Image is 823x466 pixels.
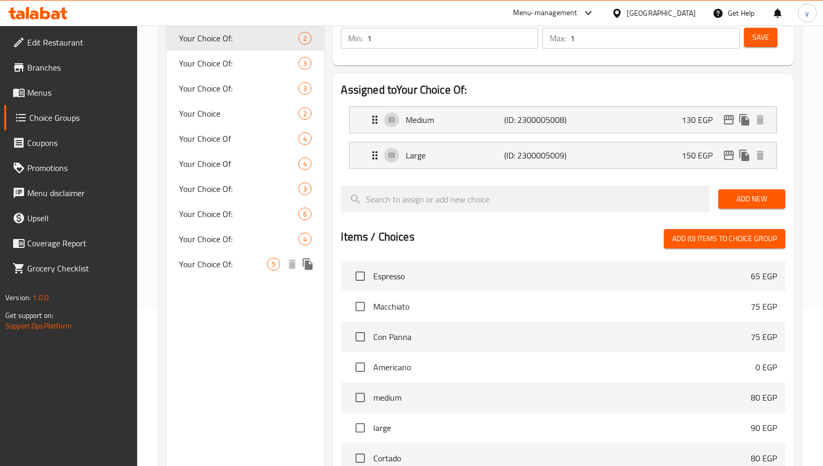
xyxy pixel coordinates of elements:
[751,452,777,464] p: 80 EGP
[751,422,777,434] p: 90 EGP
[27,237,129,249] span: Coverage Report
[341,138,785,173] li: Expand
[752,147,768,163] button: delete
[298,32,312,44] div: Choices
[27,36,129,49] span: Edit Restaurant
[4,180,138,206] a: Menu disclaimer
[29,111,129,124] span: Choice Groups
[751,270,777,282] p: 65 EGP
[27,262,129,275] span: Grocery Checklist
[751,331,777,343] p: 75 EGP
[166,101,324,126] div: Your Choice2
[27,86,129,99] span: Menus
[755,361,777,373] p: 0 EGP
[166,126,324,151] div: Your Choice Of4
[752,112,768,128] button: delete
[373,422,750,434] span: large
[744,28,777,47] button: Save
[737,112,752,128] button: duplicate
[299,159,311,169] span: 4
[341,102,785,138] li: Expand
[298,107,312,120] div: Choices
[179,107,298,120] span: Your Choice
[718,189,785,209] button: Add New
[373,452,750,464] span: Cortado
[27,61,129,74] span: Branches
[721,147,737,163] button: edit
[373,270,750,282] span: Espresso
[268,259,280,269] span: 5
[179,157,298,170] span: Your Choice Of
[373,391,750,404] span: medium
[4,206,138,231] a: Upsell
[27,187,129,199] span: Menu disclaimer
[341,229,414,245] h2: Items / Choices
[299,209,311,219] span: 6
[350,142,776,168] div: Expand
[737,147,752,163] button: duplicate
[4,256,138,281] a: Grocery Checklist
[752,31,769,44] span: Save
[298,82,312,95] div: Choices
[179,57,298,70] span: Your Choice Of:
[4,55,138,80] a: Branches
[751,300,777,313] p: 75 EGP
[349,417,371,439] span: Select choice
[166,226,324,252] div: Your Choice Of:4
[504,113,570,126] p: (ID: 2300005008)
[166,176,324,201] div: Your Choice Of:3
[682,149,721,162] p: 150 EGP
[5,309,53,322] span: Get support on:
[504,149,570,162] p: (ID: 2300005009)
[298,57,312,70] div: Choices
[721,112,737,128] button: edit
[27,162,129,174] span: Promotions
[32,291,49,304] span: 1.0.0
[350,107,776,133] div: Expand
[349,265,371,287] span: Select choice
[4,231,138,256] a: Coverage Report
[4,105,138,130] a: Choice Groups
[627,7,696,19] div: [GEOGRAPHIC_DATA]
[284,256,300,272] button: delete
[4,30,138,55] a: Edit Restaurant
[805,7,809,19] span: y
[373,331,750,343] span: Con Panna
[341,186,709,212] input: search
[348,32,363,44] p: Min:
[179,208,298,220] span: Your Choice Of:
[298,183,312,195] div: Choices
[727,192,777,206] span: Add New
[179,32,298,44] span: Your Choice Of:
[166,76,324,101] div: Your Choice Of:3
[299,134,311,144] span: 4
[298,157,312,170] div: Choices
[406,113,504,126] p: Medium
[179,132,298,145] span: Your Choice Of
[166,201,324,226] div: Your Choice Of:6
[5,291,31,304] span: Version:
[349,356,371,378] span: Select choice
[299,109,311,119] span: 2
[166,252,324,277] div: Your Choice Of:5deleteduplicate
[179,233,298,245] span: Your Choice Of:
[349,295,371,317] span: Select choice
[373,300,750,313] span: Macchiato
[299,84,311,94] span: 3
[4,80,138,105] a: Menus
[179,183,298,195] span: Your Choice Of:
[299,59,311,69] span: 3
[751,391,777,404] p: 80 EGP
[341,82,785,98] h2: Assigned to Your Choice Of:
[27,137,129,149] span: Coupons
[300,256,316,272] button: duplicate
[4,155,138,180] a: Promotions
[5,319,72,333] a: Support.OpsPlatform
[373,361,755,373] span: Americano
[513,7,577,19] div: Menu-management
[550,32,566,44] p: Max:
[299,234,311,244] span: 4
[406,149,504,162] p: Large
[349,326,371,348] span: Select choice
[166,151,324,176] div: Your Choice Of4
